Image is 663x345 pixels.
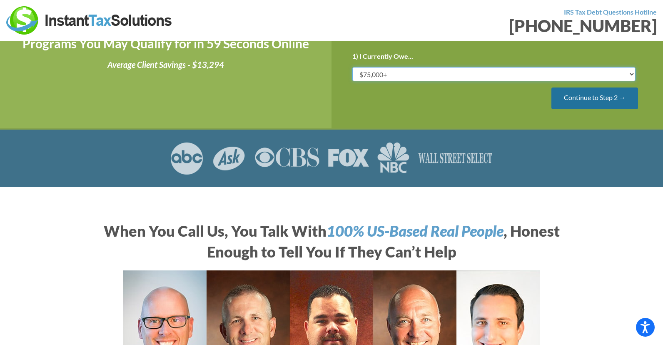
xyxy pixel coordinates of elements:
[6,6,173,35] img: Instant Tax Solutions Logo
[377,142,409,175] img: NBC
[170,142,204,175] img: ABC
[254,142,319,175] img: CBS
[107,60,224,70] i: Average Client Savings - $13,294
[338,17,657,34] div: [PHONE_NUMBER]
[418,142,493,175] img: Wall Street Select
[100,220,563,262] h2: When You Call Us, You Talk With , Honest Enough to Tell You If They Can’t Help
[564,8,657,16] strong: IRS Tax Debt Questions Hotline
[212,142,246,175] img: ASK
[327,222,503,240] i: 100% US-Based Real People
[352,52,413,61] label: 1) I Currently Owe...
[328,142,369,175] img: FOX
[6,15,173,23] a: Instant Tax Solutions Logo
[551,87,638,109] input: Continue to Step 2 →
